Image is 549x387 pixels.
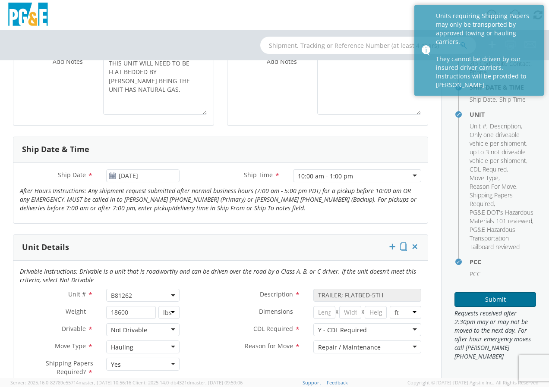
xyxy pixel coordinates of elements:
[470,174,500,182] li: ,
[20,267,416,284] i: Drivable Instructions: Drivable is a unit that is roadworthy and can be driven over the road by a...
[111,291,175,300] span: B81262
[20,187,416,212] i: After Hours Instructions: Any shipment request submitted after normal business hours (7:00 am - 5...
[106,289,180,302] span: B81262
[470,208,534,225] li: ,
[260,37,476,54] input: Shipment, Tracking or Reference Number (at least 4 chars)
[298,172,353,181] div: 10:00 am - 1:00 pm
[22,145,89,154] h3: Ship Date & Time
[470,95,497,104] li: ,
[244,171,273,179] span: Ship Time
[313,306,335,319] input: Length
[260,290,293,298] span: Description
[303,379,321,386] a: Support
[190,379,243,386] span: master, [DATE] 09:59:06
[407,379,539,386] span: Copyright © [DATE]-[DATE] Agistix Inc., All Rights Reserved
[111,360,121,369] div: Yes
[490,122,522,131] li: ,
[470,225,520,251] span: PG&E Hazardous Transportation Tailboard reviewed
[22,243,69,252] h3: Unit Details
[111,343,133,352] div: Hauling
[470,131,534,165] li: ,
[454,292,536,307] button: Submit
[490,122,521,130] span: Description
[470,182,516,190] span: Reason For Move
[365,306,387,319] input: Height
[46,359,93,376] span: Shipping Papers Required?
[58,171,86,179] span: Ship Date
[267,57,297,66] span: Add Notes
[318,343,381,352] div: Repair / Maintenance
[470,122,486,130] span: Unit #
[133,379,243,386] span: Client: 2025.14.0-db4321d
[339,306,361,319] input: Width
[470,259,536,265] h4: PCC
[6,3,50,28] img: pge-logo-06675f144f4cfa6a6814.png
[66,307,86,315] span: Weight
[253,325,293,333] span: CDL Required
[361,306,365,319] span: X
[470,191,513,208] span: Shipping Papers Required
[470,182,517,191] li: ,
[62,325,86,333] span: Drivable
[470,122,488,131] li: ,
[111,326,147,334] div: Not Drivable
[68,290,86,298] span: Unit #
[55,342,86,350] span: Move Type
[470,95,496,103] span: Ship Date
[499,95,526,103] span: Ship Time
[335,306,339,319] span: X
[470,165,507,173] span: CDL Required
[470,165,508,174] li: ,
[470,131,527,165] span: Only one driveable vehicle per shipment, up to 3 not driveable vehicle per shipment
[470,174,499,182] span: Move Type
[53,57,83,66] span: Add Notes
[318,326,367,334] div: Y - CDL Required
[470,208,533,225] span: PG&E DOT's Hazardous Materials 101 reviewed
[10,379,131,386] span: Server: 2025.16.0-82789e55714
[327,379,348,386] a: Feedback
[245,342,293,350] span: Reason for Move
[470,270,481,278] span: PCC
[436,12,537,89] div: Units requiring Shipping Papers may only be transported by approved towing or hauling carriers. T...
[470,191,534,208] li: ,
[470,111,536,118] h4: Unit
[454,309,536,361] span: Requests received after 2:30pm may or may not be moved to the next day. For after hour emergency ...
[259,307,293,315] span: Dimensions
[79,379,131,386] span: master, [DATE] 10:56:16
